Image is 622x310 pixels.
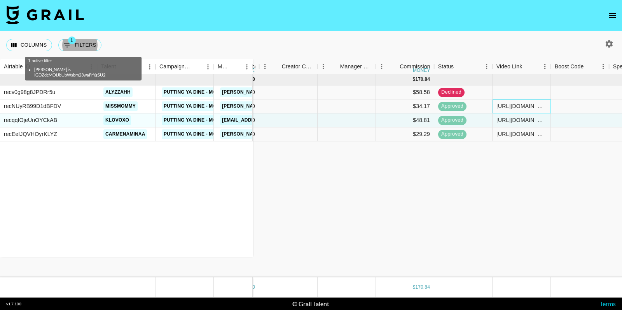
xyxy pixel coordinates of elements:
button: Menu [598,61,609,72]
div: © Grail Talent [292,300,329,308]
span: approved [438,117,466,124]
button: Sort [271,61,282,72]
div: Video Link [496,59,522,74]
a: [EMAIL_ADDRESS][PERSON_NAME][DOMAIN_NAME] [220,115,347,125]
button: open drawer [605,8,620,23]
a: missmommy [103,101,138,111]
div: Campaign (Type) [155,59,214,74]
button: Menu [376,61,388,72]
div: Commission [400,59,430,74]
button: Menu [259,61,271,72]
span: 1 [68,37,76,44]
div: $ [413,76,416,83]
li: [PERSON_NAME] is IGDZdcMOIJbUbWsbm23waFrYgSU2 [34,67,132,78]
button: Sort [522,61,533,72]
a: Putting Ya Dine - Monaleo [162,87,235,97]
a: [PERSON_NAME][EMAIL_ADDRESS][DOMAIN_NAME] [220,87,347,97]
button: Menu [202,61,214,73]
span: approved [438,131,466,138]
div: Status [438,59,454,74]
button: Menu [539,61,551,72]
div: recNUyRB99D1dBFDV [4,102,61,110]
div: Manager Commmission Override [318,59,376,74]
a: carmenaminaa [103,129,147,139]
div: $29.29 [376,127,434,141]
div: $ [413,284,416,291]
a: Terms [600,300,616,307]
div: recEefJQVHOyrKLYZ [4,130,57,138]
img: Grail Talent [6,5,84,24]
button: Menu [481,61,493,72]
button: Sort [389,61,400,72]
div: Manager [214,59,253,74]
div: Video Link [493,59,551,74]
button: Menu [241,61,253,73]
div: Manager Commmission Override [340,59,372,74]
button: Sort [584,61,594,72]
div: Airtable ID [4,59,30,74]
div: 170.84 [415,76,430,83]
div: 1 active filter [28,58,138,77]
div: Boost Code [551,59,609,74]
div: Boost Code [555,59,584,74]
div: https://www.tiktok.com/@carmenaminaa/video/7548221547895426318?_t=ZN-8zbvKEIWskw&_r=1 [496,130,547,138]
div: Creator Commmission Override [259,59,318,74]
div: Creator Commmission Override [282,59,314,74]
div: https://www.tiktok.com/@missmommy/video/7547789301270990111?_r=1&_t=ZN-8zYxQ90QeQQ [496,102,547,110]
div: Status [434,59,493,74]
div: Campaign (Type) [159,59,191,74]
a: alyzzahh [103,87,133,97]
div: Manager [218,59,230,74]
a: [PERSON_NAME][EMAIL_ADDRESS][DOMAIN_NAME] [220,101,347,111]
div: $58.58 [376,85,434,99]
a: klovoxo [103,115,131,125]
button: Sort [191,61,202,72]
div: recqqIOjeUnOYCkAB [4,116,57,124]
div: $34.17 [376,99,434,113]
button: Menu [318,61,329,72]
button: Sort [454,61,465,72]
div: recv0g98g8JPDRr5u [4,88,56,96]
div: https://www.tiktok.com/@klovoxo/video/7546790179160247566?is_from_webapp=1&sender_device=pc&web_i... [496,116,547,124]
span: approved [438,103,466,110]
div: 170.84 [415,284,430,291]
div: $48.81 [376,113,434,127]
span: declined [438,89,465,96]
a: [PERSON_NAME][EMAIL_ADDRESS][DOMAIN_NAME] [220,129,347,139]
div: Talent [97,59,155,74]
a: Putting Ya Dine - Monaleo [162,129,235,139]
button: Sort [329,61,340,72]
button: Show filters [58,39,101,51]
a: Putting Ya Dine - Monaleo [162,101,235,111]
div: money [413,68,430,73]
button: Select columns [6,39,52,51]
a: Putting Ya Dine - Monaleo [162,115,235,125]
button: Menu [144,61,155,73]
button: Sort [230,61,241,72]
div: v 1.7.100 [6,301,21,307]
